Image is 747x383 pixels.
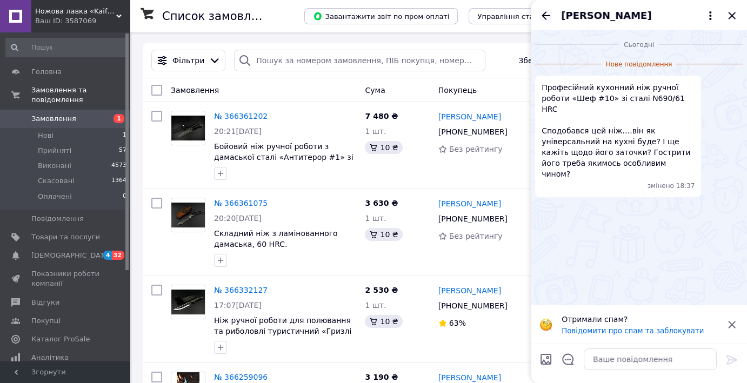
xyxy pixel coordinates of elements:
span: Аналітика [31,353,69,362]
div: [PHONE_NUMBER] [436,211,510,226]
button: Управління статусами [469,8,569,24]
span: 0 [123,192,126,201]
a: [PERSON_NAME] [438,372,501,383]
span: 7 480 ₴ [365,112,398,120]
span: Замовлення та повідомлення [31,85,130,105]
span: Головна [31,67,62,77]
span: 32 [112,251,124,260]
div: 10 ₴ [365,141,402,154]
span: Без рейтингу [449,145,503,153]
button: Відкрити шаблони відповідей [561,352,575,366]
span: 63% [449,319,466,327]
a: Фото товару [171,285,205,319]
span: 1 шт. [365,301,386,310]
h1: Список замовлень [162,10,272,23]
div: [PHONE_NUMBER] [436,298,510,313]
span: Показники роботи компанії [31,269,100,288]
span: 1 шт. [365,214,386,223]
span: 3 190 ₴ [365,373,398,381]
span: Відгуки [31,298,59,307]
span: 1364 [111,176,126,186]
div: [PHONE_NUMBER] [436,124,510,139]
span: Скасовані [38,176,75,186]
span: Замовлення [31,114,76,124]
span: Каталог ProSale [31,334,90,344]
div: 10 ₴ [365,315,402,328]
span: 4 [103,251,112,260]
span: Виконані [38,161,71,171]
p: Отримали спам? [562,314,719,325]
span: Без рейтингу [449,232,503,240]
a: Фото товару [171,198,205,232]
span: 57 [119,146,126,156]
div: Ваш ID: 3587069 [35,16,130,26]
span: Ножова лавка «Kaif Knife» [35,6,116,16]
a: № 366361075 [214,199,268,207]
button: Повідомити про спам та заблокувати [562,327,704,335]
a: Бойовий ніж ручної роботи з дамаської сталі «Антитерор #1» зі шкіряними піхвами 60-61 HRC. [214,142,354,172]
a: Складний ніж з ламінованного дамаська, 60 HRC. [214,229,338,248]
button: Завантажити звіт по пром-оплаті [304,8,458,24]
span: Фільтри [172,55,204,66]
input: Пошук за номером замовлення, ПІБ покупця, номером телефону, Email, номером накладної [234,50,485,71]
span: змінено [648,182,676,191]
a: Ніж ручної роботи для полювання та риболовлі туристичний «Гризлі #3» зі шкіряними піхвами несклад... [214,316,351,357]
span: 4573 [111,161,126,171]
span: Управління статусами [477,12,560,21]
img: Фото товару [171,290,205,315]
img: :face_with_monocle: [539,318,552,331]
a: № 366332127 [214,286,268,294]
a: Фото товару [171,111,205,145]
span: [DEMOGRAPHIC_DATA] [31,251,111,260]
img: Фото товару [171,203,205,228]
button: Закрити [725,9,738,22]
span: 2 530 ₴ [365,286,398,294]
span: 18:37 12.10.2025 [676,182,695,191]
a: [PERSON_NAME] [438,198,501,209]
span: 1 шт. [365,127,386,136]
span: Повідомлення [31,214,84,224]
a: [PERSON_NAME] [438,285,501,296]
span: Замовлення [171,86,219,95]
span: 20:21[DATE] [214,127,262,136]
input: Пошук [5,38,128,57]
button: [PERSON_NAME] [561,9,717,23]
span: Прийняті [38,146,71,156]
button: Назад [539,9,552,22]
div: 12.10.2025 [535,39,743,50]
span: Оплачені [38,192,72,201]
span: Покупець [438,86,477,95]
span: Сьогодні [619,41,658,50]
span: 3 630 ₴ [365,199,398,207]
span: 1 [114,114,124,123]
span: Покупці [31,316,61,326]
div: 10 ₴ [365,228,402,241]
span: Нове повідомлення [602,60,677,69]
span: [PERSON_NAME] [561,9,651,23]
span: 20:20[DATE] [214,214,262,223]
span: Товари та послуги [31,232,100,242]
a: № 366259096 [214,373,268,381]
span: Завантажити звіт по пром-оплаті [313,11,449,21]
span: Збережені фільтри: [518,55,597,66]
span: 1 [123,131,126,140]
span: Cума [365,86,385,95]
span: 17:07[DATE] [214,301,262,310]
span: Нові [38,131,54,140]
img: Фото товару [171,116,205,141]
a: № 366361202 [214,112,268,120]
span: Професійний кухонний ніж ручної роботи «Шеф #10» зі сталі N690/61 HRC Сподобався цей ніж….він як ... [542,82,695,179]
a: [PERSON_NAME] [438,111,501,122]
